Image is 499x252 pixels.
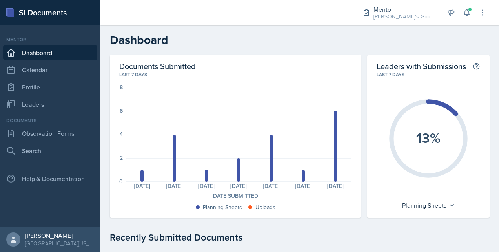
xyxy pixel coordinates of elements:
[377,61,466,71] h2: Leaders with Submissions
[3,36,97,43] div: Mentor
[398,199,459,212] div: Planning Sheets
[25,239,94,247] div: [GEOGRAPHIC_DATA][US_STATE] in [GEOGRAPHIC_DATA]
[119,71,351,78] div: Last 7 days
[222,183,255,189] div: [DATE]
[255,203,275,212] div: Uploads
[3,126,97,141] a: Observation Forms
[110,230,490,245] div: Recently Submitted Documents
[120,108,123,113] div: 6
[110,33,490,47] h2: Dashboard
[119,192,351,200] div: Date Submitted
[255,183,287,189] div: [DATE]
[203,203,242,212] div: Planning Sheets
[377,71,480,78] div: Last 7 days
[120,131,123,137] div: 4
[3,117,97,124] div: Documents
[126,183,158,189] div: [DATE]
[416,128,441,148] text: 13%
[3,79,97,95] a: Profile
[120,84,123,90] div: 8
[190,183,222,189] div: [DATE]
[119,179,123,184] div: 0
[3,143,97,159] a: Search
[3,171,97,186] div: Help & Documentation
[158,183,190,189] div: [DATE]
[3,97,97,112] a: Leaders
[319,183,351,189] div: [DATE]
[120,155,123,161] div: 2
[119,61,351,71] h2: Documents Submitted
[287,183,319,189] div: [DATE]
[373,5,436,14] div: Mentor
[3,62,97,78] a: Calendar
[25,232,94,239] div: [PERSON_NAME]
[373,13,436,21] div: [PERSON_NAME]'s Group / Fall 2025
[3,45,97,60] a: Dashboard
